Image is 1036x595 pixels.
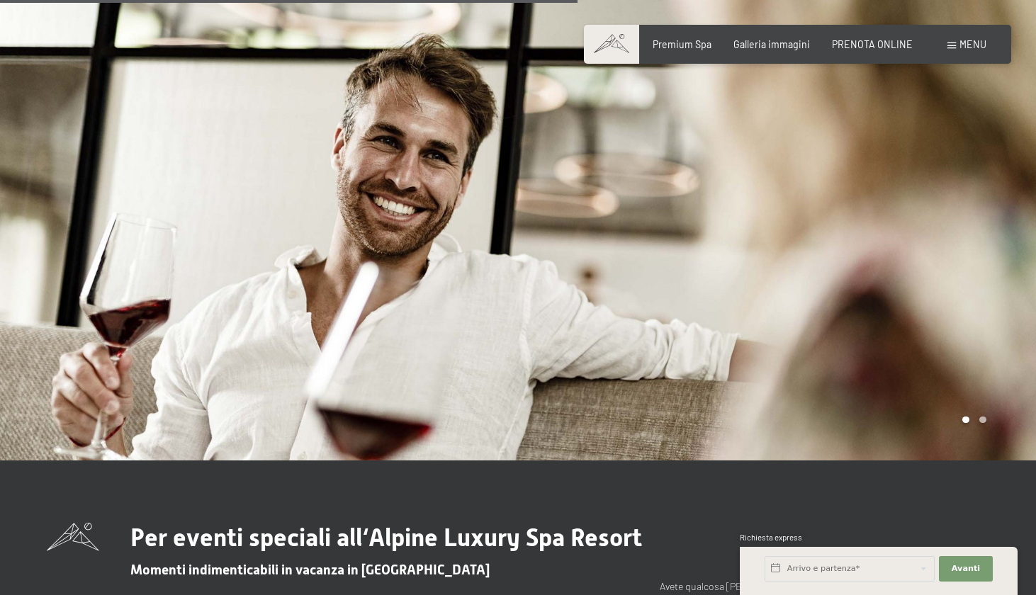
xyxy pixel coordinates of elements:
[832,38,913,50] a: PRENOTA ONLINE
[733,38,810,50] a: Galleria immagini
[130,562,490,578] span: Momenti indimenticabili in vacanza in [GEOGRAPHIC_DATA]
[962,416,969,424] div: Carousel Page 1 (Current Slide)
[957,416,986,424] div: Carousel Pagination
[979,416,986,424] div: Carousel Page 2
[959,38,986,50] span: Menu
[130,523,642,552] span: Per eventi speciali all‘Alpine Luxury Spa Resort
[740,533,802,542] span: Richiesta express
[939,556,993,582] button: Avanti
[952,563,980,574] span: Avanti
[653,38,711,50] a: Premium Spa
